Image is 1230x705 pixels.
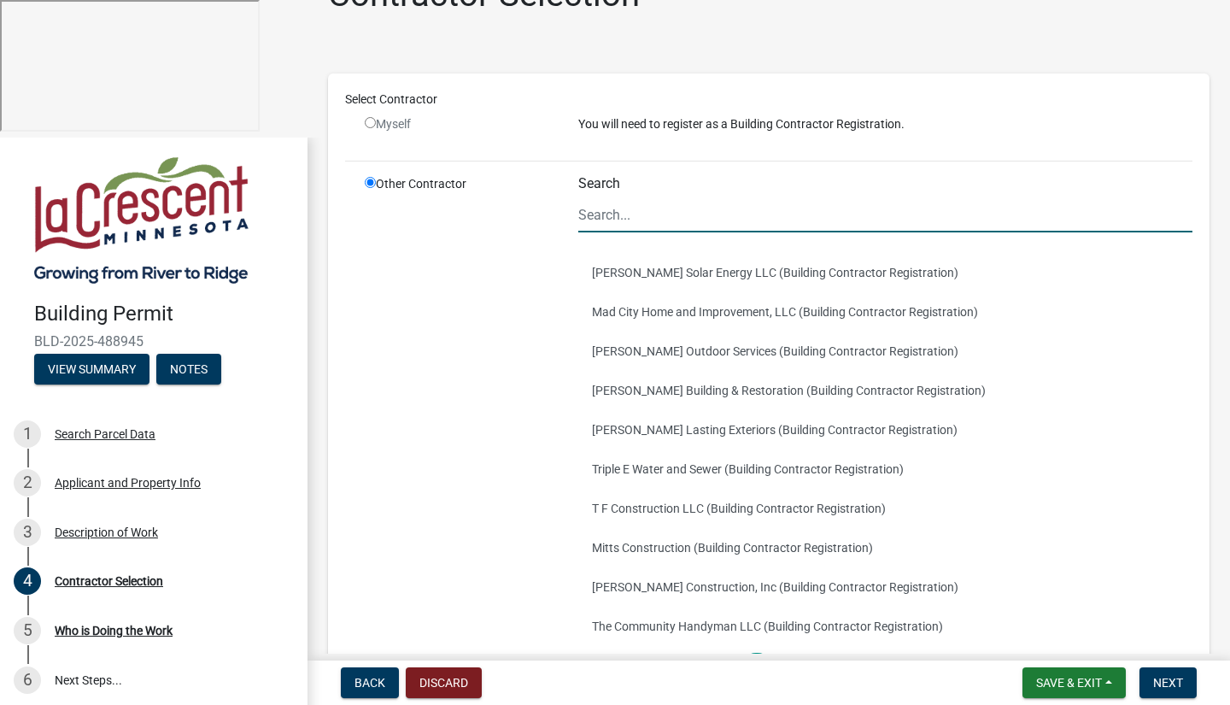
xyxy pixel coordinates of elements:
div: Who is Doing the Work [55,625,173,637]
a: Next [816,653,846,682]
button: [PERSON_NAME] Construction, Inc (Building Contractor Registration) [578,567,1192,607]
img: City of La Crescent, Minnesota [34,156,249,284]
wm-modal-confirm: Notes [156,363,221,377]
button: View Summary [34,354,149,385]
button: [PERSON_NAME] Building & Restoration (Building Contractor Registration) [578,371,1192,410]
a: Previous [578,653,624,682]
button: Triple E Water and Sewer (Building Contractor Registration) [578,449,1192,489]
wm-modal-confirm: Summary [34,363,149,377]
button: T F Construction LLC (Building Contractor Registration) [578,489,1192,528]
a: 2 [667,653,698,682]
span: Next [1153,676,1183,690]
div: 3 [14,519,41,546]
div: 1 [14,420,41,448]
button: Save & Exit [1022,667,1126,698]
button: Discard [406,667,482,698]
div: 4 [14,567,41,595]
button: [PERSON_NAME] Solar Energy LLC (Building Contractor Registration) [578,253,1192,292]
h4: Building Permit [34,302,294,326]
div: Search Parcel Data [55,428,155,440]
label: Search [578,177,620,191]
button: Mad City Home and Improvement, LLC (Building Contractor Registration) [578,292,1192,332]
a: 4 [741,653,772,682]
div: 2 [14,469,41,496]
button: The Community Handyman LLC (Building Contractor Registration) [578,607,1192,646]
input: Search... [578,197,1192,232]
div: Contractor Selection [55,575,163,587]
div: 5 [14,617,41,644]
a: 1 [630,653,661,682]
div: Applicant and Property Info [55,477,201,489]
button: Next [1139,667,1197,698]
button: Notes [156,354,221,385]
span: Save & Exit [1036,676,1102,690]
nav: Page navigation [578,653,1192,682]
a: 5 [778,653,809,682]
div: Description of Work [55,526,158,538]
a: 3 [705,653,735,682]
span: Back [354,676,385,690]
button: [PERSON_NAME] Lasting Exteriors (Building Contractor Registration) [578,410,1192,449]
div: 6 [14,667,41,694]
button: Back [341,667,399,698]
button: Mitts Construction (Building Contractor Registration) [578,528,1192,567]
button: [PERSON_NAME] Outdoor Services (Building Contractor Registration) [578,332,1192,371]
span: BLD-2025-488945 [34,333,273,350]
